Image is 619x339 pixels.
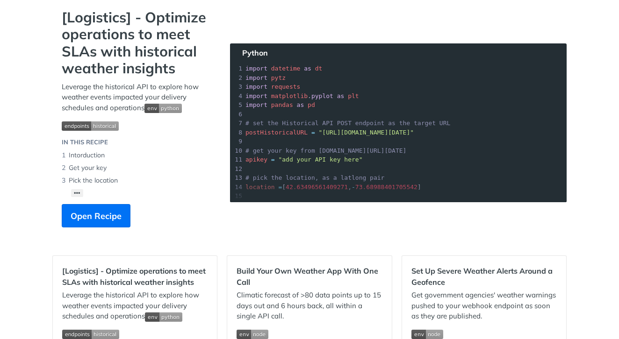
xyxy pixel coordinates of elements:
li: Get your key [62,162,211,174]
img: env [237,330,268,339]
img: env [145,312,182,322]
span: Open Recipe [71,210,122,222]
img: endpoint [62,330,119,339]
h2: [Logistics] - Optimize operations to meet SLAs with historical weather insights [62,265,208,288]
span: Expand image [144,103,182,112]
p: Climatic forecast of >80 data points up to 15 days out and 6 hours back, all within a single API ... [237,290,382,322]
span: Expand image [62,120,211,131]
button: ••• [71,189,83,197]
img: env [144,104,182,113]
p: Leverage the historical API to explore how weather events impacted your delivery schedules and op... [62,290,208,322]
button: Open Recipe [62,204,130,227]
div: IN THIS RECIPE [62,138,108,147]
h2: Build Your Own Weather App With One Call [237,265,382,288]
img: env [411,330,443,339]
p: Get government agencies' weather warnings pushed to your webhook endpoint as soon as they are pub... [411,290,557,322]
li: Intorduction [62,149,211,162]
img: endpoint [62,121,119,131]
span: Expand image [145,311,182,320]
h2: Set Up Severe Weather Alerts Around a Geofence [411,265,557,288]
li: Pick the location [62,174,211,187]
strong: [Logistics] - Optimize operations to meet SLAs with historical weather insights [62,9,211,77]
p: Leverage the historical API to explore how weather events impacted your delivery schedules and op... [62,82,211,113]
